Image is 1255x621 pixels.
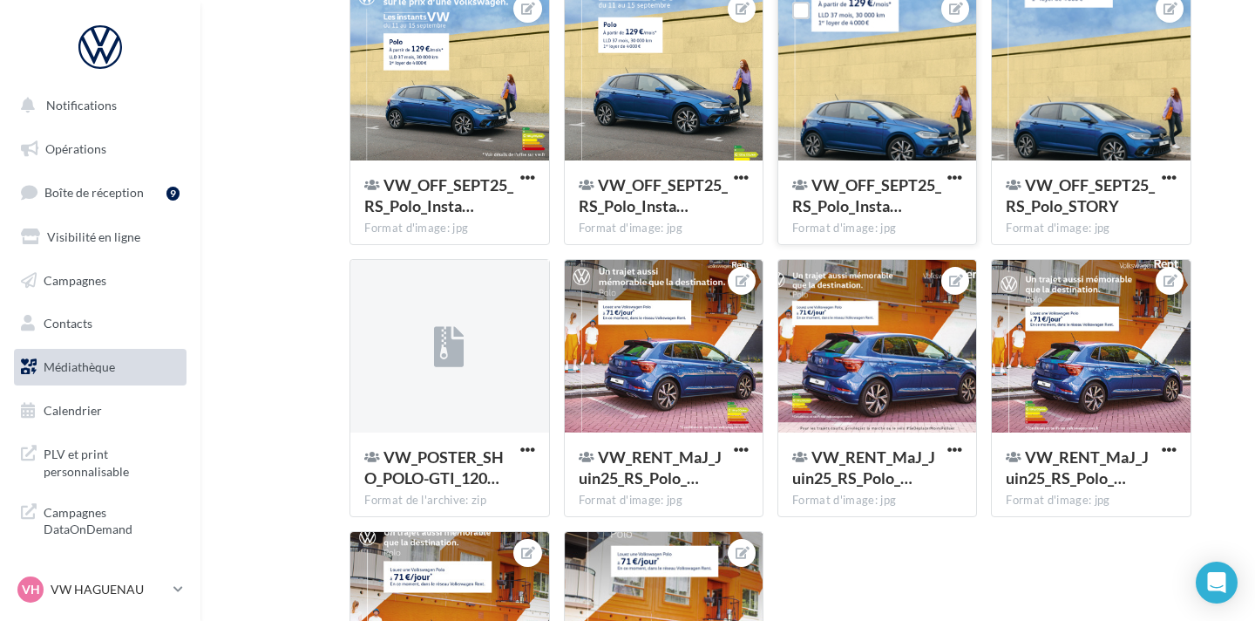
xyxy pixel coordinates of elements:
[10,131,190,167] a: Opérations
[792,493,962,508] div: Format d'image: jpg
[44,272,106,287] span: Campagnes
[364,493,534,508] div: Format de l'archive: zip
[44,501,180,538] span: Campagnes DataOnDemand
[10,174,190,211] a: Boîte de réception9
[166,187,180,201] div: 9
[364,447,504,488] span: VW_POSTER_SHO_POLO-GTI_120x80_HD.pdf
[579,447,722,488] span: VW_RENT_MaJ_Juin25_RS_Polo_CARRE
[792,175,941,215] span: VW_OFF_SEPT25_RS_Polo_InstantVW_Polo_STORY
[10,349,190,386] a: Médiathèque
[44,359,115,374] span: Médiathèque
[44,185,144,200] span: Boîte de réception
[14,573,187,606] a: VH VW HAGUENAU
[10,435,190,487] a: PLV et print personnalisable
[792,221,962,236] div: Format d'image: jpg
[44,316,92,331] span: Contacts
[364,175,513,215] span: VW_OFF_SEPT25_RS_Polo_InstantVW_GMB_720x720
[579,175,728,215] span: VW_OFF_SEPT25_RS_Polo_InstantVW_INSTA
[1006,175,1155,215] span: VW_OFF_SEPT25_RS_Polo_STORY
[10,263,190,299] a: Campagnes
[1006,447,1149,488] span: VW_RENT_MaJ_Juin25_RS_Polo_GMB_720x720px
[10,87,183,124] button: Notifications
[792,447,935,488] span: VW_RENT_MaJ_Juin25_RS_Polo_GMB
[47,229,140,244] span: Visibilité en ligne
[10,494,190,545] a: Campagnes DataOnDemand
[22,581,40,598] span: VH
[1006,493,1176,508] div: Format d'image: jpg
[579,493,749,508] div: Format d'image: jpg
[51,581,166,598] p: VW HAGUENAU
[44,403,102,418] span: Calendrier
[10,219,190,256] a: Visibilité en ligne
[44,442,180,480] span: PLV et print personnalisable
[45,141,106,156] span: Opérations
[10,305,190,342] a: Contacts
[1196,562,1238,604] div: Open Intercom Messenger
[364,221,534,236] div: Format d'image: jpg
[46,98,117,113] span: Notifications
[10,392,190,429] a: Calendrier
[579,221,749,236] div: Format d'image: jpg
[1006,221,1176,236] div: Format d'image: jpg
